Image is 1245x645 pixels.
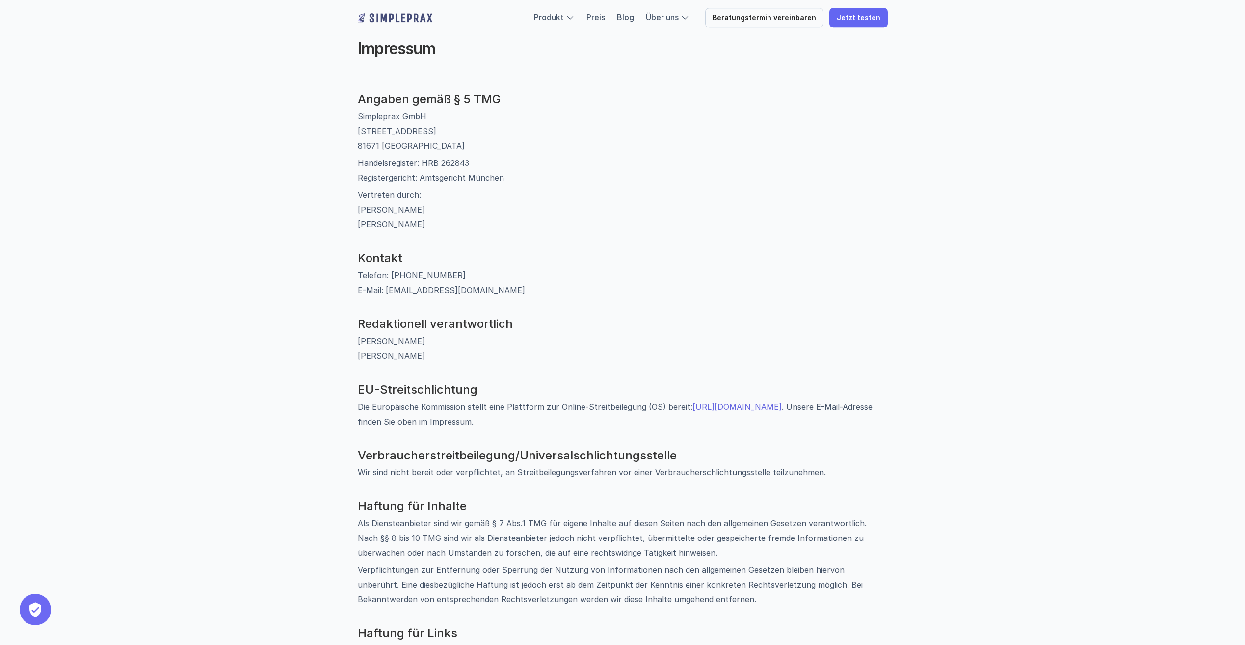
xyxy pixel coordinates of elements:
h3: Haftung für Links [358,626,888,641]
h2: Impressum [358,39,726,58]
p: Telefon: [PHONE_NUMBER] E-Mail: [EMAIL_ADDRESS][DOMAIN_NAME] [358,268,888,297]
a: Produkt [534,12,564,22]
h3: Haftung für Inhalte [358,499,888,513]
a: Beratungstermin vereinbaren [705,8,823,27]
h3: EU-Streitschlichtung [358,383,888,397]
h3: Angaben gemäß § 5 TMG [358,92,888,107]
h3: Kontakt [358,251,888,266]
a: [URL][DOMAIN_NAME] [692,402,782,412]
h3: Redaktionell verantwortlich [358,317,888,331]
p: Als Diensteanbieter sind wir gemäß § 7 Abs.1 TMG für eigene Inhalte auf diesen Seiten nach den al... [358,516,888,560]
h3: Verbraucher­streit­beilegung/Universal­schlichtungs­stelle [358,449,888,463]
p: Simpleprax GmbH [STREET_ADDRESS] 81671 [GEOGRAPHIC_DATA] [358,109,888,153]
p: Die Europäische Kommission stellt eine Plattform zur Online-Streitbeilegung (OS) bereit: . Unsere... [358,400,888,429]
p: Wir sind nicht bereit oder verpflichtet, an Streitbeilegungsverfahren vor einer Verbraucherschlic... [358,465,888,480]
p: Handelsregister: HRB 262843 Registergericht: Amtsgericht München [358,156,888,185]
a: Jetzt testen [829,8,888,27]
a: Über uns [646,12,679,22]
p: Jetzt testen [837,14,880,22]
p: Beratungstermin vereinbaren [713,14,816,22]
a: Blog [617,12,634,22]
p: Verpflichtungen zur Entfernung oder Sperrung der Nutzung von Informationen nach den allgemeinen G... [358,563,888,607]
a: Preis [586,12,605,22]
p: [PERSON_NAME] [PERSON_NAME] [358,334,888,363]
p: Vertreten durch: [PERSON_NAME] [PERSON_NAME] [358,188,888,232]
